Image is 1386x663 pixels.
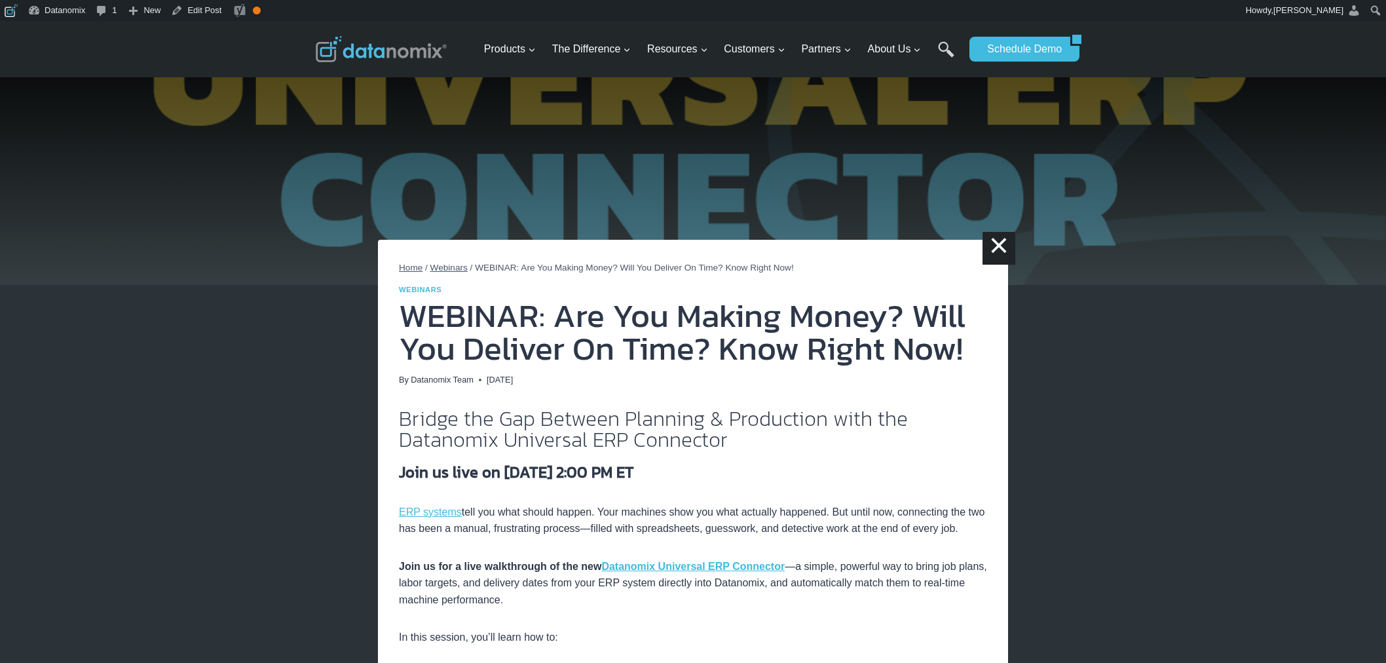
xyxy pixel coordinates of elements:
p: tell you what should happen. Your machines show you what actually happened. But until now, connec... [399,504,987,537]
span: About Us [868,41,922,58]
span: Products [484,41,536,58]
time: [DATE] [487,373,513,387]
a: Search [938,41,954,71]
a: ERP systems [399,506,462,518]
span: Resources [647,41,707,58]
a: Datanomix Team [411,375,474,385]
span: / [470,263,473,273]
nav: Breadcrumbs [399,261,987,275]
h2: Bridge the Gap Between Planning & Production with the Datanomix Universal ERP Connector [399,408,987,450]
p: —a simple, powerful way to bring job plans, labor targets, and delivery dates from your ERP syste... [399,558,987,609]
p: In this session, you’ll learn how to: [399,629,987,646]
strong: Join us for a live walkthrough of the new [399,561,785,572]
strong: Join us live on [DATE] 2:00 PM ET [399,461,634,483]
a: Schedule Demo [969,37,1070,62]
a: Home [399,263,422,273]
div: OK [253,7,261,14]
nav: Primary Navigation [479,28,964,71]
span: Customers [724,41,785,58]
a: Datanomix Universal ERP Connector [601,561,785,572]
h1: WEBINAR: Are You Making Money? Will You Deliver On Time? Know Right Now! [399,299,987,365]
span: By [399,373,409,387]
span: Partners [801,41,851,58]
a: Webinars [430,263,468,273]
a: × [983,232,1015,265]
span: The Difference [552,41,631,58]
a: Webinars [399,286,441,294]
span: / [425,263,428,273]
img: Datanomix [316,36,447,62]
span: [PERSON_NAME] [1273,5,1343,15]
span: WEBINAR: Are You Making Money? Will You Deliver On Time? Know Right Now! [475,263,794,273]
